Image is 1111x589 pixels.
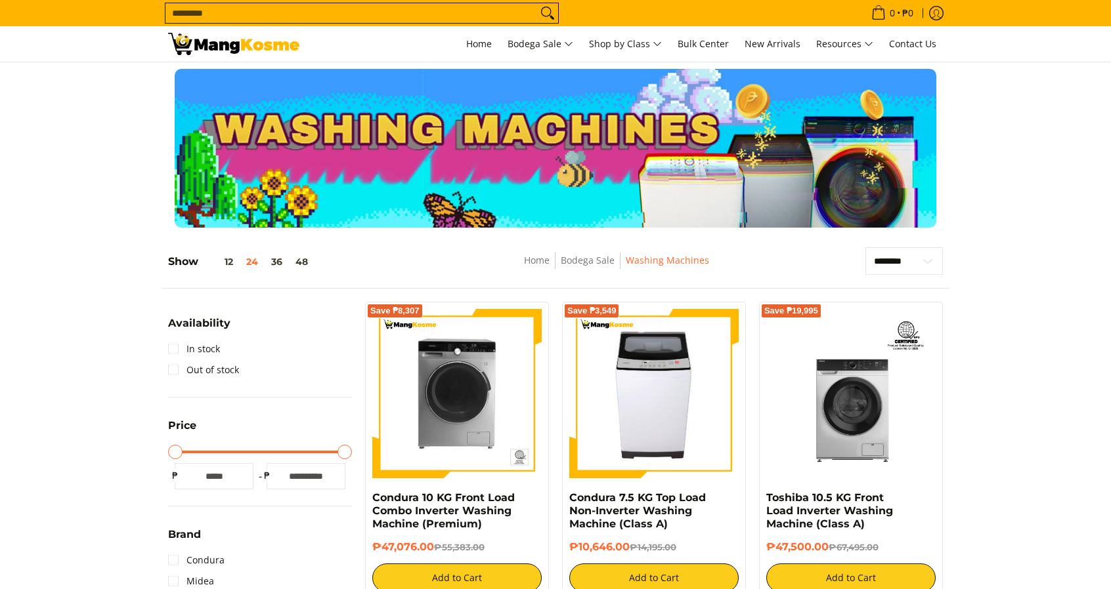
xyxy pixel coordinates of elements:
[466,37,492,50] span: Home
[766,491,893,530] a: Toshiba 10.5 KG Front Load Inverter Washing Machine (Class A)
[626,254,709,266] a: Washing Machines
[766,540,936,554] h6: ₱47,500.00
[766,309,936,478] img: Toshiba 10.5 KG Front Load Inverter Washing Machine (Class A)
[289,256,315,267] button: 48
[745,37,800,50] span: New Arrivals
[429,253,805,282] nav: Breadcrumbs
[867,6,917,20] span: •
[589,36,662,52] span: Shop by Class
[888,9,897,18] span: 0
[537,3,558,23] button: Search
[372,540,542,554] h6: ₱47,076.00
[168,529,201,550] summary: Open
[198,256,240,267] button: 12
[569,491,706,530] a: Condura 7.5 KG Top Load Non-Inverter Washing Machine (Class A)
[810,26,880,62] a: Resources
[168,338,220,359] a: In stock
[567,307,617,315] span: Save ₱3,549
[168,469,181,482] span: ₱
[168,420,196,441] summary: Open
[829,542,879,552] del: ₱67,495.00
[630,542,676,552] del: ₱14,195.00
[501,26,580,62] a: Bodega Sale
[265,256,289,267] button: 36
[434,542,485,552] del: ₱55,383.00
[816,36,873,52] span: Resources
[168,529,201,540] span: Brand
[168,33,299,55] img: Washing Machines l Mang Kosme: Home Appliances Warehouse Sale Partner
[561,254,615,266] a: Bodega Sale
[882,26,943,62] a: Contact Us
[460,26,498,62] a: Home
[168,359,239,380] a: Out of stock
[168,318,230,338] summary: Open
[168,550,225,571] a: Condura
[889,37,936,50] span: Contact Us
[900,9,915,18] span: ₱0
[168,420,196,431] span: Price
[671,26,735,62] a: Bulk Center
[582,26,668,62] a: Shop by Class
[240,256,265,267] button: 24
[372,309,542,478] img: Condura 10 KG Front Load Combo Inverter Washing Machine (Premium)
[168,318,230,329] span: Availability
[575,309,733,478] img: condura-7.5kg-topload-non-inverter-washing-machine-class-c-full-view-mang-kosme
[738,26,807,62] a: New Arrivals
[370,307,420,315] span: Save ₱8,307
[508,36,573,52] span: Bodega Sale
[260,469,273,482] span: ₱
[569,540,739,554] h6: ₱10,646.00
[168,255,315,268] h5: Show
[372,491,515,530] a: Condura 10 KG Front Load Combo Inverter Washing Machine (Premium)
[764,307,818,315] span: Save ₱19,995
[313,26,943,62] nav: Main Menu
[524,254,550,266] a: Home
[678,37,729,50] span: Bulk Center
